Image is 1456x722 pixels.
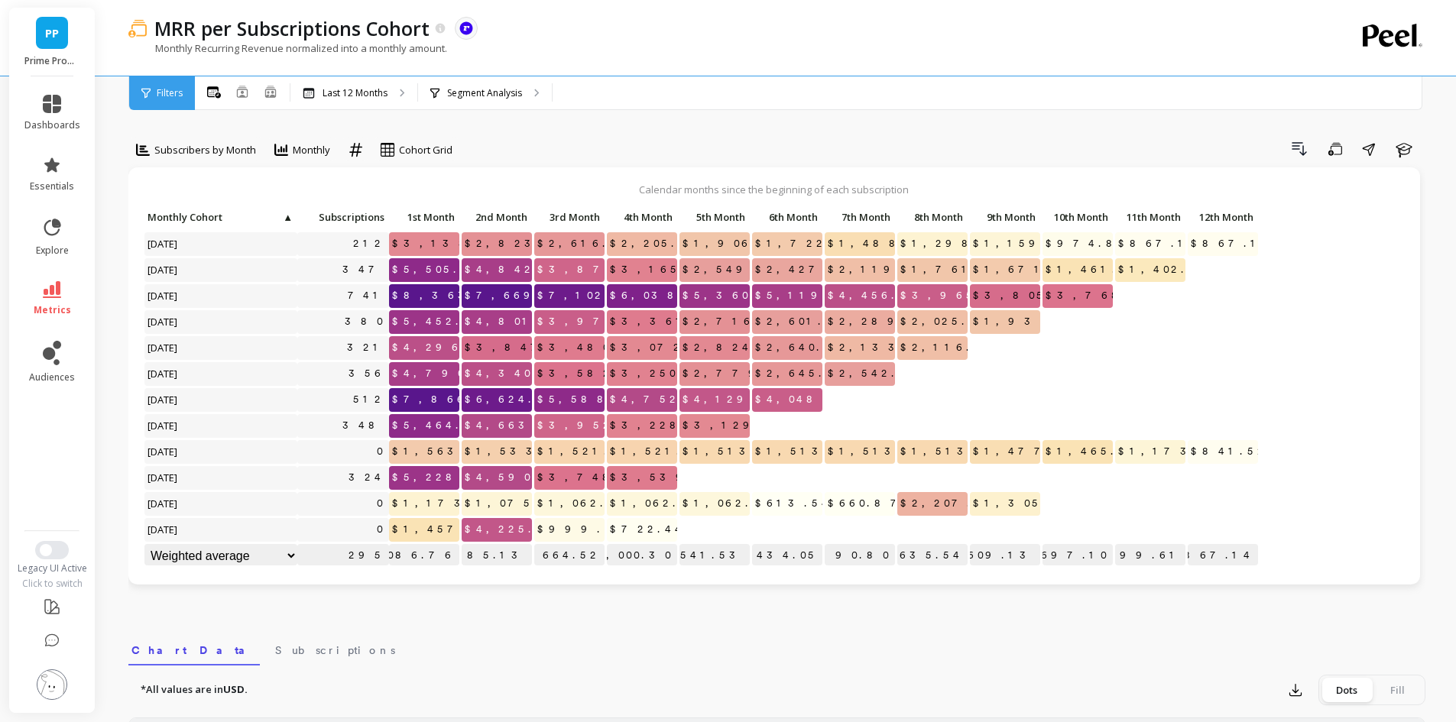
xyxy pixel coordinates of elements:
[607,362,715,385] span: $3,250.92
[1114,206,1187,230] div: Toggle SortBy
[144,492,182,515] span: [DATE]
[128,19,147,37] img: header icon
[825,336,942,359] span: $2,133.92
[144,414,182,437] span: [DATE]
[755,211,818,223] span: 6th Month
[607,258,712,281] span: $3,165.64
[148,211,281,223] span: Monthly Cohort
[462,206,532,228] p: 2nd Month
[389,310,488,333] span: $5,452.52
[607,336,719,359] span: $3,072.80
[1321,678,1372,702] div: Dots
[1043,258,1150,281] span: $1,461.57
[37,669,67,700] img: profile picture
[462,544,532,567] p: $5,385.13
[323,87,388,99] p: Last 12 Months
[897,258,1011,281] span: $1,761.28
[374,518,389,541] a: 0
[1188,206,1258,228] p: 12th Month
[462,492,565,515] span: $1,075.01
[144,518,182,541] span: [DATE]
[1115,206,1185,228] p: 11th Month
[607,544,677,567] p: $4,000.30
[389,258,498,281] span: $5,505.79
[389,206,459,228] p: 1st Month
[534,232,640,255] span: $2,616.72
[144,466,182,489] span: [DATE]
[900,211,963,223] span: 8th Month
[350,388,389,411] a: 512
[607,492,717,515] span: $1,062.97
[389,336,500,359] span: $4,296.69
[300,211,384,223] span: Subscriptions
[973,211,1036,223] span: 9th Month
[462,258,572,281] span: $4,842.59
[534,206,605,228] p: 3rd Month
[752,310,856,333] span: $2,601.86
[1043,544,1113,567] p: $2,697.10
[462,518,567,541] span: $4,225.18
[897,232,1016,255] span: $1,298.68
[144,206,216,230] div: Toggle SortBy
[825,284,929,307] span: $4,456.59
[897,284,1012,307] span: $3,965.08
[897,336,1005,359] span: $2,116.17
[1046,211,1108,223] span: 10th Month
[154,143,256,157] span: Subscribers by Month
[679,232,790,255] span: $1,906.69
[345,362,389,385] a: 356
[752,388,856,411] span: $4,048.51
[825,258,944,281] span: $2,119.88
[144,310,182,333] span: [DATE]
[144,258,182,281] span: [DATE]
[1043,440,1143,463] span: $1,465.26
[1187,206,1260,230] div: Toggle SortBy
[679,310,798,333] span: $2,716.87
[144,183,1405,196] p: Calendar months since the beginning of each subscription
[350,232,389,255] a: 212
[970,258,1081,281] span: $1,671.90
[607,466,722,489] span: $3,539.60
[825,492,911,515] span: $660.87
[825,310,948,333] span: $2,289.78
[392,211,455,223] span: 1st Month
[462,336,584,359] span: $3,847.75
[607,440,715,463] span: $1,521.63
[752,336,861,359] span: $2,640.73
[297,206,389,228] p: Subscriptions
[1115,258,1218,281] span: $1,402.74
[297,544,389,567] p: 295
[144,284,182,307] span: [DATE]
[969,206,1042,230] div: Toggle SortBy
[534,544,605,567] p: $4,664.52
[29,371,75,384] span: audiences
[388,206,461,230] div: Toggle SortBy
[970,492,1076,515] span: $1,305.11
[1188,232,1276,255] span: $867.14
[389,362,504,385] span: $4,790.47
[389,466,500,489] span: $5,228.63
[752,206,822,228] p: 6th Month
[607,310,727,333] span: $3,361.31
[679,336,782,359] span: $2,824.02
[128,41,447,55] p: Monthly Recurring Revenue normalized into a monthly amount.
[970,206,1040,228] p: 9th Month
[141,682,248,698] p: *All values are in
[534,336,649,359] span: $3,480.82
[970,232,1089,255] span: $1,159.73
[679,544,750,567] p: $3,541.53
[345,284,389,307] a: 741
[462,362,570,385] span: $4,340.34
[293,143,330,157] span: Monthly
[36,244,69,257] span: explore
[752,492,836,515] span: $613.54
[389,544,459,567] p: $6,086.76
[154,15,430,41] p: MRR per Subscriptions Cohort
[461,206,533,230] div: Toggle SortBy
[679,362,803,385] span: $2,779.17
[345,466,389,489] a: 324
[607,232,709,255] span: $2,205.59
[679,284,794,307] span: $5,360.87
[534,310,650,333] span: $3,974.01
[970,284,1091,307] span: $3,805.89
